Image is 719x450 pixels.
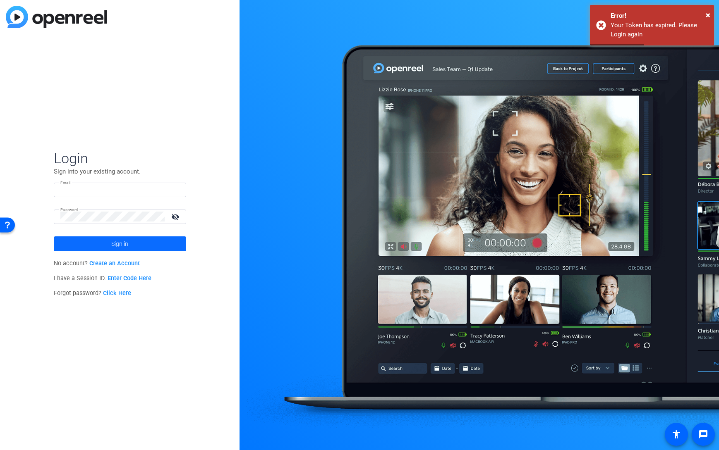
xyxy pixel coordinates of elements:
a: Click Here [103,290,131,297]
input: Enter Email Address [60,185,180,195]
span: Forgot password? [54,290,132,297]
div: Your Token has expired. Please Login again [611,21,708,39]
button: Close [706,9,710,21]
mat-icon: message [698,429,708,439]
img: blue-gradient.svg [6,6,107,28]
mat-label: Password [60,207,78,212]
span: Login [54,150,186,167]
p: Sign into your existing account. [54,167,186,176]
span: No account? [54,260,140,267]
span: I have a Session ID. [54,275,152,282]
div: Error! [611,11,708,21]
a: Enter Code Here [108,275,151,282]
mat-label: Email [60,181,71,185]
mat-icon: visibility_off [166,211,186,223]
span: Sign in [111,233,128,254]
button: Sign in [54,236,186,251]
span: × [706,10,710,20]
mat-icon: accessibility [671,429,681,439]
a: Create an Account [89,260,140,267]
